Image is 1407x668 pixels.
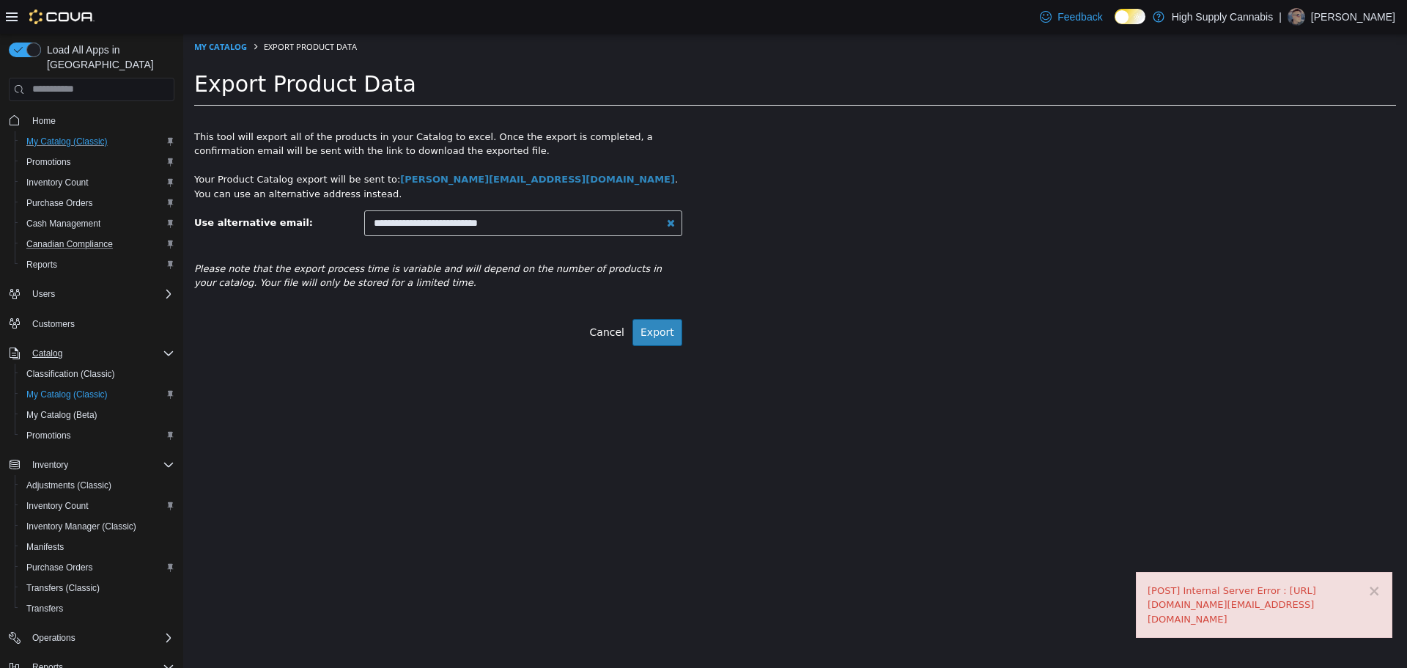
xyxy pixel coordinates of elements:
[21,174,95,191] a: Inventory Count
[26,603,63,614] span: Transfers
[32,632,75,644] span: Operations
[15,384,180,405] button: My Catalog (Classic)
[11,177,130,197] label: Use alternative email:
[26,456,174,474] span: Inventory
[11,7,64,18] a: My Catalog
[21,497,174,515] span: Inventory Count
[15,213,180,234] button: Cash Management
[21,559,99,576] a: Purchase Orders
[26,345,174,362] span: Catalog
[15,193,180,213] button: Purchase Orders
[3,110,180,131] button: Home
[15,516,180,537] button: Inventory Manager (Classic)
[26,238,113,250] span: Canadian Compliance
[15,405,180,425] button: My Catalog (Beta)
[21,194,99,212] a: Purchase Orders
[26,197,93,209] span: Purchase Orders
[21,497,95,515] a: Inventory Count
[15,557,180,578] button: Purchase Orders
[21,256,63,274] a: Reports
[26,285,61,303] button: Users
[26,409,97,421] span: My Catalog (Beta)
[21,235,119,253] a: Canadian Compliance
[21,579,106,597] a: Transfers (Classic)
[21,518,142,535] a: Inventory Manager (Classic)
[26,541,64,553] span: Manifests
[21,215,174,232] span: Cash Management
[21,153,174,171] span: Promotions
[21,133,174,150] span: My Catalog (Classic)
[21,215,106,232] a: Cash Management
[1115,9,1145,24] input: Dark Mode
[21,386,174,403] span: My Catalog (Classic)
[217,140,492,151] strong: [PERSON_NAME][EMAIL_ADDRESS][DOMAIN_NAME]
[21,365,174,383] span: Classification (Classic)
[15,537,180,557] button: Manifests
[3,284,180,304] button: Users
[21,406,103,424] a: My Catalog (Beta)
[15,131,180,152] button: My Catalog (Classic)
[32,115,56,127] span: Home
[26,111,174,130] span: Home
[15,254,180,275] button: Reports
[26,368,115,380] span: Classification (Classic)
[964,550,1197,593] div: [POST] Internal Server Error : [URL][DOMAIN_NAME][EMAIL_ADDRESS][DOMAIN_NAME]
[399,285,449,312] a: Cancel
[21,153,77,171] a: Promotions
[21,600,174,617] span: Transfers
[1288,8,1305,26] div: Andy Froneman-Delawski
[26,218,100,230] span: Cash Management
[26,582,100,594] span: Transfers (Classic)
[26,136,108,147] span: My Catalog (Classic)
[26,315,174,333] span: Customers
[15,234,180,254] button: Canadian Compliance
[21,194,174,212] span: Purchase Orders
[21,538,174,556] span: Manifests
[26,389,108,400] span: My Catalog (Classic)
[1184,550,1197,565] button: ×
[15,578,180,598] button: Transfers (Classic)
[26,285,174,303] span: Users
[1279,8,1282,26] p: |
[21,256,174,274] span: Reports
[449,285,499,312] button: Export
[26,500,89,512] span: Inventory Count
[15,496,180,516] button: Inventory Count
[81,7,174,18] span: Export Product Data
[21,559,174,576] span: Purchase Orders
[21,600,69,617] a: Transfers
[21,386,114,403] a: My Catalog (Classic)
[15,152,180,172] button: Promotions
[15,425,180,446] button: Promotions
[3,343,180,364] button: Catalog
[26,562,93,573] span: Purchase Orders
[26,480,111,491] span: Adjustments (Classic)
[41,43,174,72] span: Load All Apps in [GEOGRAPHIC_DATA]
[26,629,81,647] button: Operations
[26,456,74,474] button: Inventory
[21,235,174,253] span: Canadian Compliance
[29,10,95,24] img: Cova
[15,475,180,496] button: Adjustments (Classic)
[21,477,117,494] a: Adjustments (Classic)
[3,628,180,648] button: Operations
[15,364,180,384] button: Classification (Classic)
[26,112,62,130] a: Home
[26,629,174,647] span: Operations
[21,133,114,150] a: My Catalog (Classic)
[11,37,233,63] span: Export Product Data
[11,125,499,168] div: Your Product Catalog export will be sent to: . You can use an alternative address instead.
[3,455,180,475] button: Inventory
[21,365,121,383] a: Classification (Classic)
[26,259,57,271] span: Reports
[21,427,174,444] span: Promotions
[1311,8,1395,26] p: [PERSON_NAME]
[26,521,136,532] span: Inventory Manager (Classic)
[1057,10,1102,24] span: Feedback
[480,177,500,202] button: Clear Email
[21,579,174,597] span: Transfers (Classic)
[21,538,70,556] a: Manifests
[15,598,180,619] button: Transfers
[26,156,71,168] span: Promotions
